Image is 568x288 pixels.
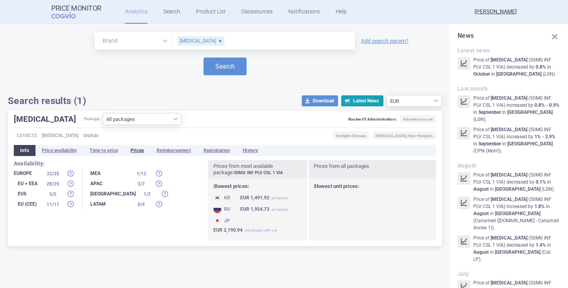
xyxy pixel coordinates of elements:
span: Intravenous use [400,115,436,123]
strong: [MEDICAL_DATA] [491,197,527,202]
strong: 0.1% [536,179,546,185]
h1: [MEDICAL_DATA] [14,113,84,125]
button: Latest News [341,95,383,106]
h2: July [458,271,560,277]
img: Korea, Republic of [213,194,221,202]
img: Japan [213,217,221,225]
p: Price of ( 50MG INF PLV CSL 1 VIA ) decreased by in in ( LGN ) . [473,56,560,78]
strong: [MEDICAL_DATA] [491,127,527,132]
span: Package: [84,113,101,125]
li: History [236,145,264,156]
div: EU + EEA [14,180,41,188]
div: 32 / 35 [43,170,63,178]
a: Price MonitorCOGVIO [51,4,101,19]
div: LATAM [90,200,130,208]
h3: Prices from most available package: [208,160,308,178]
a: Add search param? [361,38,409,44]
strong: August [473,211,489,216]
strong: [MEDICAL_DATA] [491,95,527,101]
div: Europe [14,169,41,177]
img: Russian Federation [213,205,221,213]
strong: [MEDICAL_DATA] [491,280,527,286]
strong: October [473,71,490,77]
h2: 3 lowest prices: [213,183,303,190]
div: [MEDICAL_DATA] [177,36,224,46]
strong: 0.8% [536,64,546,70]
h2: Last month [458,85,560,92]
strong: [MEDICAL_DATA] [491,172,527,178]
button: Search [204,58,247,75]
strong: September [478,141,501,147]
strong: 1.4% [536,242,546,248]
span: Hodgkin Disease [333,132,369,139]
span: [MEDICAL_DATA], Non-Hodgkin [372,132,436,139]
div: EU5 [14,190,41,198]
span: Orphan [83,132,99,139]
div: APAC [90,180,130,188]
div: 1 / 12 [131,170,151,178]
div: EUR 1,954.73 [240,205,288,214]
strong: [GEOGRAPHIC_DATA] [496,71,542,77]
h2: Availability: [14,160,208,167]
div: [GEOGRAPHIC_DATA] [90,190,136,198]
span: COGVIO [51,12,87,19]
li: Registration [197,145,236,156]
div: RU [213,205,237,213]
strong: [GEOGRAPHIC_DATA] [507,110,553,115]
p: Price of ( 50MG INF PLV CSL 1 VIA ) increased by in in ( Canamed ([DOMAIN_NAME] - Canamed Annex 1... [473,196,560,231]
strong: 1% - 3.9% [534,134,555,139]
strong: 1.8% [534,204,545,209]
div: 0 / 4 [131,201,151,208]
li: Prices [124,145,150,156]
div: EUR 2,190.94 [213,226,277,234]
button: Download [302,95,338,106]
p: Price of ( 50MG INF PLV CSL 1 VIA ) increased by in in ( CPN (MoH) ) . [473,126,560,154]
p: Price of ( 50MG INF PLV CSL 1 VIA ) increased by in in ( LGN ) . [473,95,560,123]
div: EU (CEE) [14,200,41,208]
h1: News [458,32,560,39]
strong: [GEOGRAPHIC_DATA] [495,186,540,192]
div: 28 / 29 [43,180,63,188]
span: L01XC12 [17,132,37,139]
div: 5 / 5 [43,190,63,198]
strong: August [473,186,489,192]
span: [MEDICAL_DATA] [42,132,78,139]
span: wholesale-with-vat [245,228,277,232]
p: Price of ( 50MG INF PLV CSL 1 VIA ) decreased by in in ( Cat. LP ) . [473,234,560,263]
span: ex-factory [271,207,288,212]
div: EUR 1,491.92 [240,194,288,202]
span: ex-factory [271,196,288,200]
div: 1 / 2 [137,190,157,198]
strong: [MEDICAL_DATA] [491,57,527,63]
strong: Price Monitor [51,4,101,12]
div: Routes Of Administration: [348,115,436,125]
div: KR [213,194,237,202]
div: 11 / 11 [43,201,63,208]
strong: [GEOGRAPHIC_DATA] [495,249,540,255]
h2: 3 lowest unit prices: [314,183,430,190]
div: MEA [90,169,130,177]
li: Time to price [83,145,124,156]
strong: [GEOGRAPHIC_DATA] [507,141,553,147]
strong: [MEDICAL_DATA] [491,235,527,241]
div: 3 / 7 [131,180,151,188]
h2: Latest news [458,47,560,54]
strong: September [478,110,501,115]
h3: Prices from all packages [308,160,436,173]
li: Info [14,145,35,156]
h1: Search results (1) [8,95,86,107]
strong: 50MG INF PLV CSL 1 VIA [234,170,283,175]
strong: 0.8% - 0.9% [534,102,559,108]
p: Price of ( 50MG INF PLV CSL 1 VIA ) decreased by in in ( LGN ) . [473,171,560,193]
li: Reimbursement [150,145,197,156]
strong: August [473,249,489,255]
h2: August [458,162,560,169]
strong: [GEOGRAPHIC_DATA] [495,211,540,216]
div: JP [213,217,237,225]
li: Price availability [35,145,84,156]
